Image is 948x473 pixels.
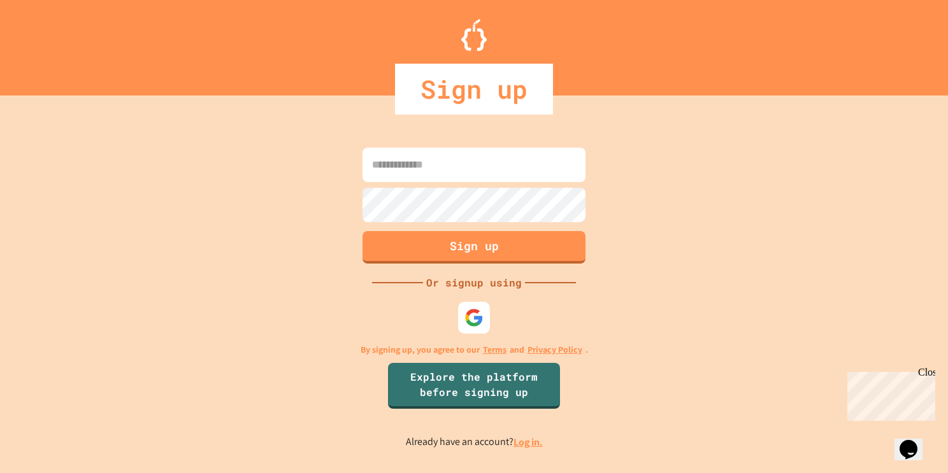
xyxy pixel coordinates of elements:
div: Sign up [395,64,553,115]
img: google-icon.svg [464,308,484,327]
iframe: chat widget [842,367,935,421]
a: Privacy Policy [528,343,582,357]
div: Or signup using [423,275,525,290]
div: Chat with us now!Close [5,5,88,81]
a: Explore the platform before signing up [388,363,560,409]
a: Terms [483,343,506,357]
button: Sign up [363,231,585,264]
a: Log in. [513,435,543,449]
p: By signing up, you agree to our and . [361,343,588,357]
iframe: chat widget [894,422,935,460]
p: Already have an account? [406,434,543,450]
img: Logo.svg [461,19,487,51]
